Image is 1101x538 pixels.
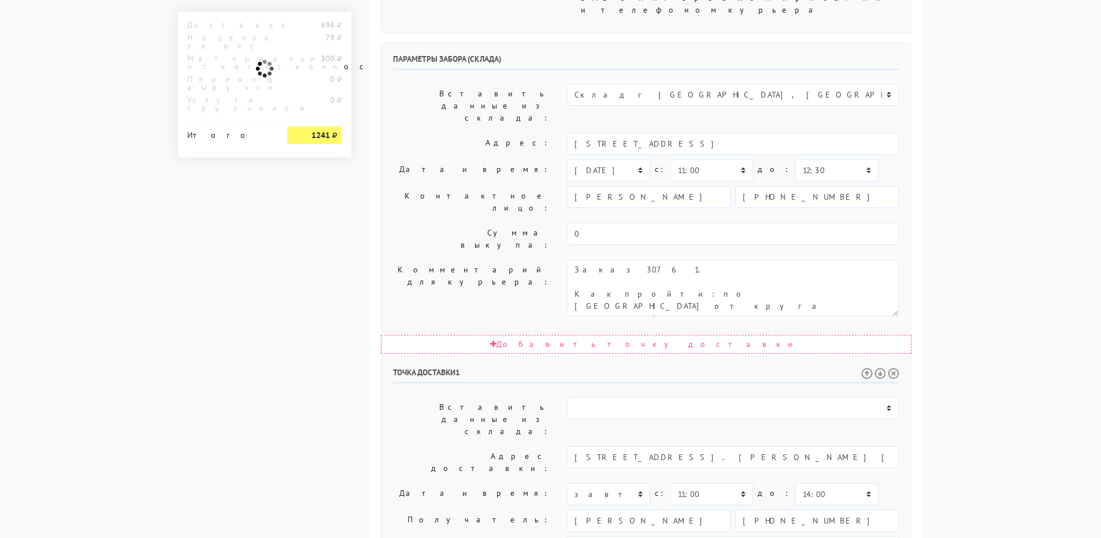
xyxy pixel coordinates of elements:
label: Адрес доставки: [384,446,559,479]
label: Сумма выкупа: [384,223,559,255]
label: Вставить данные из склада: [384,397,559,442]
div: Перевод выручки [179,75,279,91]
input: Имя [567,186,731,208]
label: Дата и время: [384,159,559,181]
strong: 1241 [312,130,330,140]
label: до: [758,159,791,180]
div: Итого [187,126,270,139]
img: ajax-loader.gif [254,58,275,79]
span: 1 [455,367,460,378]
label: Вставить данные из склада: [384,84,559,128]
input: Имя [567,510,731,532]
div: Услуги грузчиков [179,96,279,112]
label: Дата и время: [384,483,559,505]
div: Материальная ответственность [179,54,279,70]
h6: Точка доставки [393,368,899,383]
strong: 696 [321,20,335,30]
div: Доставка [179,21,279,29]
label: Контактное лицо: [384,186,559,218]
textarea: Как пройти: по [GEOGRAPHIC_DATA] от круга второй поворот во двор. Серые ворота с калиткой между а... [567,260,899,316]
label: Адрес: [384,133,559,155]
label: Комментарий для курьера: [384,260,559,316]
input: Телефон [735,510,899,532]
label: c: [655,159,666,180]
input: Телефон [735,186,899,208]
h6: Параметры забора (склада) [393,54,899,70]
label: до: [758,483,791,503]
label: c: [655,483,666,503]
div: Наценка за вес [179,33,279,50]
label: Получатель: [384,510,559,532]
div: Добавить точку доставки [381,335,911,354]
